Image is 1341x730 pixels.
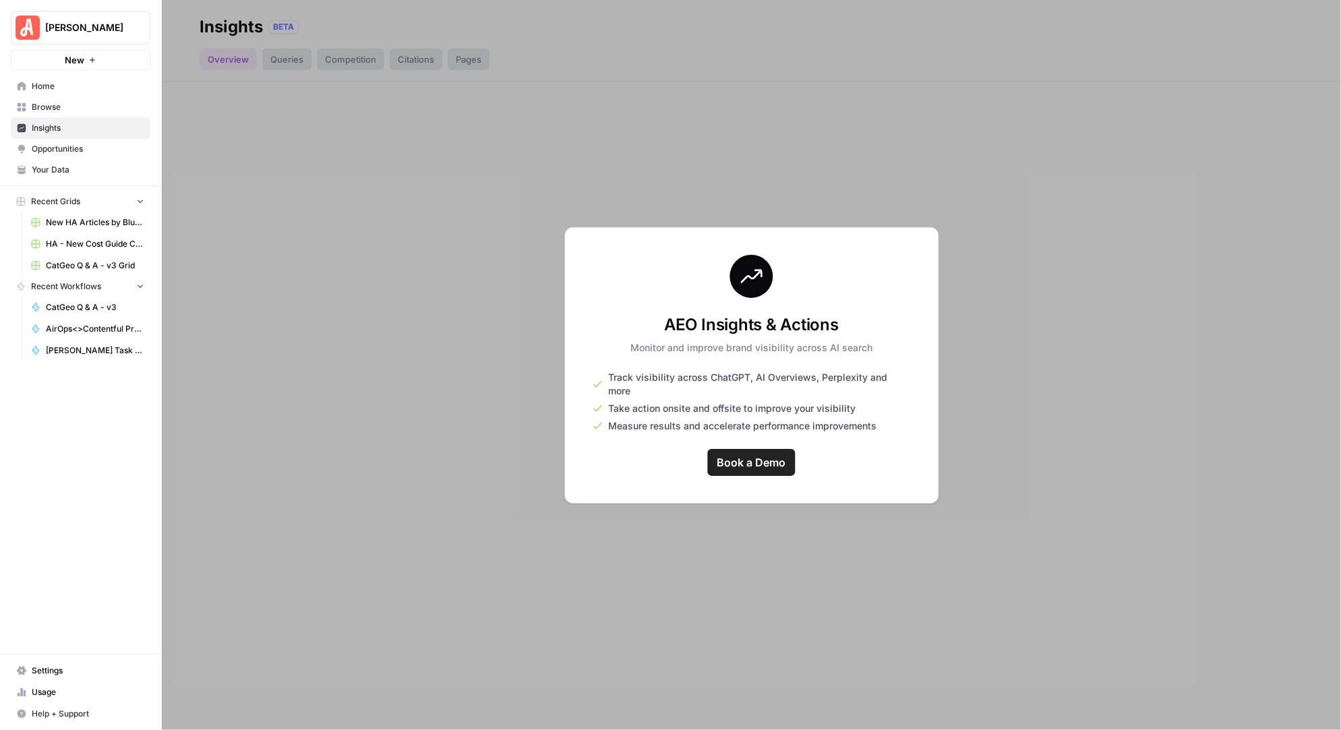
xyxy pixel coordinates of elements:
a: Usage [11,681,150,703]
button: Recent Grids [11,191,150,212]
span: New [65,53,84,67]
span: Settings [32,665,144,677]
span: CatGeo Q & A - v3 [46,301,144,313]
span: Insights [32,122,144,134]
a: Settings [11,660,150,681]
span: Track visibility across ChatGPT, AI Overviews, Perplexity and more [608,371,911,398]
span: Your Data [32,164,144,176]
button: Workspace: Angi [11,11,150,44]
span: Usage [32,686,144,698]
h3: AEO Insights & Actions [630,314,872,336]
button: New [11,50,150,70]
span: Book a Demo [717,454,786,470]
span: AirOps<>Contentful Pro Location Update Location Fix [46,323,144,335]
span: Take action onsite and offsite to improve your visibility [608,402,856,415]
a: Insights [11,117,150,139]
a: HA - New Cost Guide Creation Grid [25,233,150,255]
a: Home [11,75,150,97]
span: Opportunities [32,143,144,155]
a: CatGeo Q & A - v3 [25,297,150,318]
span: Browse [32,101,144,113]
span: New HA Articles by Blueprint Grid [46,216,144,229]
a: [PERSON_NAME] Task Tail New/ Update CG w/ Internal Links [25,340,150,361]
span: [PERSON_NAME] Task Tail New/ Update CG w/ Internal Links [46,344,144,357]
span: Recent Workflows [31,280,101,293]
a: Book a Demo [708,449,796,476]
a: Opportunities [11,138,150,160]
button: Recent Workflows [11,276,150,297]
a: Browse [11,96,150,118]
span: [PERSON_NAME] [45,21,127,34]
img: Angi Logo [16,16,40,40]
button: Help + Support [11,703,150,725]
p: Monitor and improve brand visibility across AI search [630,341,872,355]
a: AirOps<>Contentful Pro Location Update Location Fix [25,318,150,340]
span: CatGeo Q & A - v3 Grid [46,260,144,272]
span: HA - New Cost Guide Creation Grid [46,238,144,250]
a: Your Data [11,159,150,181]
span: Measure results and accelerate performance improvements [608,419,876,433]
span: Recent Grids [31,195,80,208]
a: CatGeo Q & A - v3 Grid [25,255,150,276]
span: Help + Support [32,708,144,720]
span: Home [32,80,144,92]
a: New HA Articles by Blueprint Grid [25,212,150,233]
